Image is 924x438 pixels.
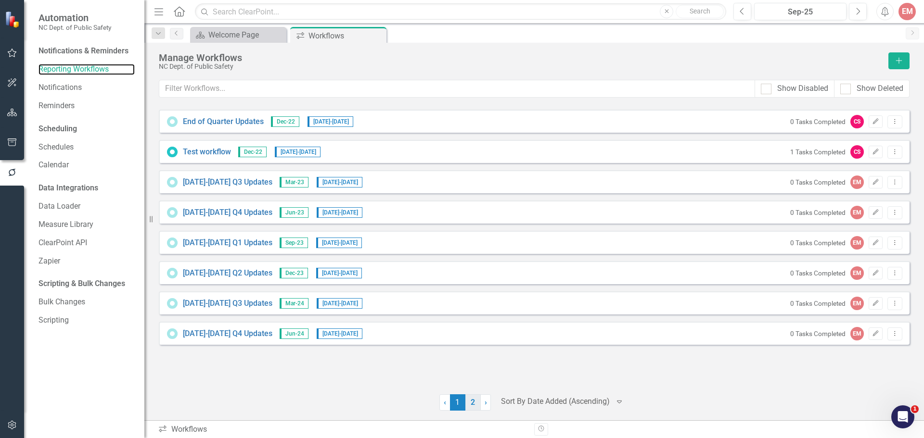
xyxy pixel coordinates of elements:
a: Test workflow [183,147,231,158]
a: ClearPoint API [38,238,135,249]
span: [DATE] - [DATE] [308,116,353,127]
button: Sep-25 [754,3,847,20]
span: Dec-22 [238,147,267,157]
button: EM [898,3,916,20]
span: [DATE] - [DATE] [317,328,362,339]
div: Scripting & Bulk Changes [38,278,125,289]
span: Search [690,7,710,15]
div: Workflows [308,30,384,42]
span: 1 [911,405,919,413]
a: Scripting [38,315,135,326]
button: Search [676,5,724,18]
span: [DATE] - [DATE] [317,298,362,309]
input: Filter Workflows... [159,80,755,98]
div: Show Deleted [857,83,903,94]
span: [DATE] - [DATE] [317,207,362,218]
a: Data Loader [38,201,135,212]
div: Scheduling [38,124,77,135]
a: [DATE]-[DATE] Q3 Updates [183,298,272,309]
div: EM [850,236,864,250]
div: CS [850,115,864,128]
div: EM [850,266,864,280]
a: 2 [465,394,481,411]
div: Notifications & Reminders [38,46,128,57]
span: Mar-23 [280,177,308,188]
div: Welcome Page [208,29,284,41]
iframe: Intercom live chat [891,405,914,428]
a: [DATE]-[DATE] Q4 Updates [183,207,272,218]
a: [DATE]-[DATE] Q3 Updates [183,177,272,188]
a: [DATE]-[DATE] Q4 Updates [183,328,272,339]
div: EM [850,206,864,219]
span: [DATE] - [DATE] [317,177,362,188]
a: Reminders [38,100,135,112]
img: ClearPoint Strategy [5,11,22,27]
small: 0 Tasks Completed [790,239,846,247]
a: Welcome Page [192,29,284,41]
small: 0 Tasks Completed [790,118,846,125]
span: Jun-23 [280,207,308,218]
small: 0 Tasks Completed [790,178,846,186]
a: Zapier [38,256,135,267]
div: Manage Workflows [159,52,884,63]
input: Search ClearPoint... [195,3,726,20]
a: Reporting Workflows [38,64,135,75]
span: [DATE] - [DATE] [316,268,362,278]
div: CS [850,145,864,159]
span: › [485,398,487,407]
div: EM [850,327,864,340]
div: EM [850,297,864,310]
div: NC Dept. of Public Safety [159,63,884,70]
span: Dec-22 [271,116,299,127]
span: [DATE] - [DATE] [316,238,362,248]
span: Automation [38,12,111,24]
a: [DATE]-[DATE] Q1 Updates [183,238,272,249]
span: Jun-24 [280,328,308,339]
span: 1 [450,394,465,411]
div: Sep-25 [757,6,843,18]
span: [DATE] - [DATE] [275,147,321,157]
small: 0 Tasks Completed [790,300,846,307]
small: 0 Tasks Completed [790,269,846,277]
a: Schedules [38,142,135,153]
a: [DATE]-[DATE] Q2 Updates [183,268,272,279]
div: Workflows [158,424,527,435]
a: Calendar [38,160,135,171]
div: Data Integrations [38,183,98,194]
span: Dec-23 [280,268,308,278]
small: 1 Tasks Completed [790,148,846,156]
a: Measure Library [38,219,135,230]
small: 0 Tasks Completed [790,209,846,216]
span: ‹ [444,398,446,407]
div: EM [850,175,864,189]
a: End of Quarter Updates [183,116,264,127]
span: Sep-23 [280,238,308,248]
span: Mar-24 [280,298,308,309]
small: NC Dept. of Public Safety [38,24,111,31]
a: Notifications [38,82,135,93]
a: Bulk Changes [38,297,135,308]
small: 0 Tasks Completed [790,330,846,338]
div: Show Disabled [777,83,828,94]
